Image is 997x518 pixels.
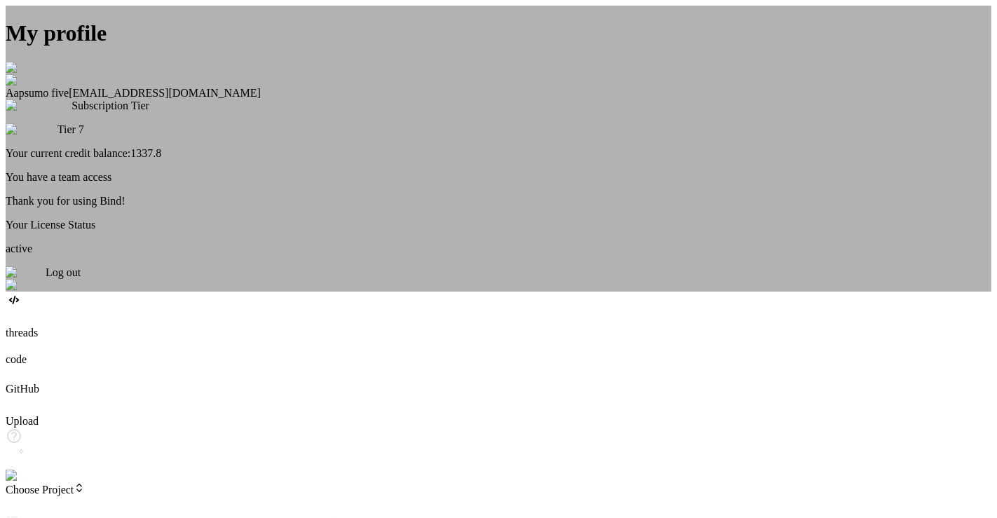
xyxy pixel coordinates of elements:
img: settings [6,470,51,482]
span: Aapsumo five [6,87,69,99]
label: threads [6,327,38,339]
h1: My profile [6,20,991,46]
img: premium [6,123,57,136]
label: GitHub [6,383,39,395]
span: [EMAIL_ADDRESS][DOMAIN_NAME] [69,87,261,99]
label: Upload [6,415,39,427]
span: Log out [46,266,81,278]
p: You have a team access [6,171,991,184]
span: Subscription Tier [72,100,149,111]
span: Choose Project [6,484,85,496]
img: close [6,279,40,292]
p: active [6,243,991,255]
img: logout [6,266,46,279]
label: code [6,353,27,365]
img: close [6,62,40,74]
p: Your License Status [6,219,991,231]
div: Your current credit balance: 1337.8 [6,147,991,160]
img: subscription [6,100,72,112]
span: Tier 7 [57,123,84,135]
img: profile [6,74,47,87]
p: Thank you for using Bind! [6,195,991,207]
